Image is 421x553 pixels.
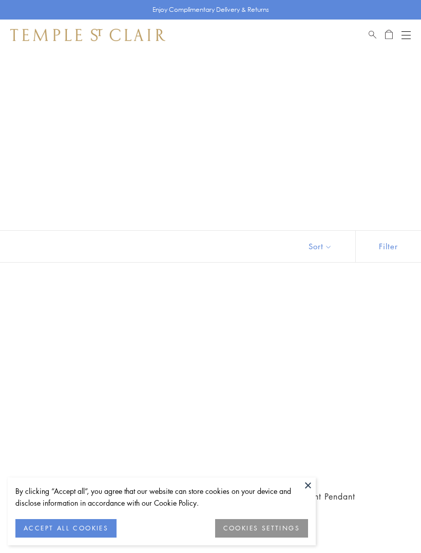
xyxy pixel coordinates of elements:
button: Show filters [355,231,421,262]
button: ACCEPT ALL COOKIES [15,519,117,538]
iframe: Gorgias live chat messenger [370,505,411,543]
div: By clicking “Accept all”, you agree that our website can store cookies on your device and disclos... [15,485,308,509]
a: 18K Twilight Pendant [217,288,409,481]
button: Open navigation [401,29,411,41]
button: COOKIES SETTINGS [215,519,308,538]
button: Show sort by [285,231,355,262]
img: Temple St. Clair [10,29,165,41]
p: Enjoy Complimentary Delivery & Returns [152,5,269,15]
a: Open Shopping Bag [385,29,393,41]
a: 18K Owlwood Earrings [12,288,204,481]
a: Search [369,29,376,41]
